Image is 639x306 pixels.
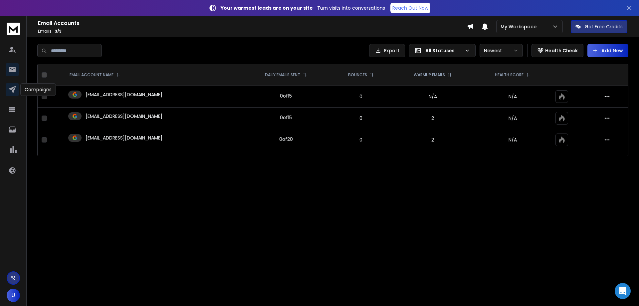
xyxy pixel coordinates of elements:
[501,23,539,30] p: My Workspace
[545,47,578,54] p: Health Check
[348,72,367,78] p: BOUNCES
[38,29,467,34] p: Emails :
[369,44,405,57] button: Export
[571,20,627,33] button: Get Free Credits
[390,3,430,13] a: Reach Out Now
[7,289,20,302] button: U
[587,44,628,57] button: Add New
[55,28,62,34] span: 3 / 3
[280,114,292,121] div: 0 of 15
[392,129,474,151] td: 2
[478,93,547,100] p: N/A
[392,5,428,11] p: Reach Out Now
[334,115,388,122] p: 0
[425,47,462,54] p: All Statuses
[615,283,631,299] div: Open Intercom Messenger
[392,86,474,108] td: N/A
[478,137,547,143] p: N/A
[221,5,385,11] p: – Turn visits into conversations
[279,136,293,143] div: 0 of 20
[480,44,523,57] button: Newest
[70,72,120,78] div: EMAIL ACCOUNT NAME
[7,23,20,35] img: logo
[265,72,300,78] p: DAILY EMAILS SENT
[532,44,583,57] button: Health Check
[38,19,467,27] h1: Email Accounts
[86,91,162,98] p: [EMAIL_ADDRESS][DOMAIN_NAME]
[221,5,313,11] strong: Your warmest leads are on your site
[478,115,547,122] p: N/A
[334,93,388,100] p: 0
[20,83,56,96] div: Campaigns
[414,72,445,78] p: WARMUP EMAILS
[334,137,388,143] p: 0
[280,93,292,99] div: 0 of 15
[86,113,162,120] p: [EMAIL_ADDRESS][DOMAIN_NAME]
[495,72,524,78] p: HEALTH SCORE
[585,23,623,30] p: Get Free Credits
[392,108,474,129] td: 2
[86,135,162,141] p: [EMAIL_ADDRESS][DOMAIN_NAME]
